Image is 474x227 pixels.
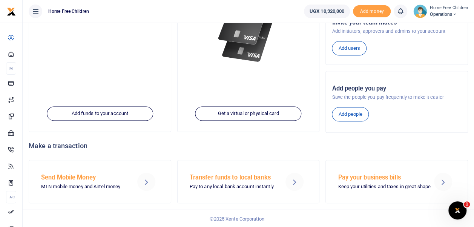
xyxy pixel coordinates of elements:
span: 1 [464,201,470,207]
iframe: Intercom live chat [448,201,466,219]
h5: Send Mobile Money [41,174,128,181]
h5: Pay your business bills [338,174,425,181]
img: logo-small [7,7,16,16]
p: MTN mobile money and Airtel money [41,183,128,191]
a: logo-small logo-large logo-large [7,8,16,14]
h4: Make a transaction [29,142,468,150]
span: Home Free Children [45,8,92,15]
p: Save the people you pay frequently to make it easier [332,94,462,101]
a: Get a virtual or physical card [195,107,302,121]
h5: Add people you pay [332,85,462,92]
a: profile-user Home Free Children Operations [413,5,468,18]
a: Transfer funds to local banks Pay to any local bank account instantly [177,160,320,203]
a: Add people [332,107,369,121]
span: Add money [353,5,391,18]
a: Pay your business bills Keep your utilities and taxes in great shape [325,160,468,203]
span: Operations [430,11,468,18]
p: Add initiators, approvers and admins to your account [332,28,462,35]
li: Wallet ballance [301,5,353,18]
a: Add users [332,41,367,55]
li: Toup your wallet [353,5,391,18]
li: M [6,62,16,75]
p: Pay to any local bank account instantly [190,183,276,191]
a: UGX 10,320,000 [304,5,350,18]
img: profile-user [413,5,427,18]
span: UGX 10,320,000 [310,8,344,15]
a: Add money [353,8,391,14]
p: Keep your utilities and taxes in great shape [338,183,425,191]
a: Add funds to your account [47,107,153,121]
li: Ac [6,191,16,203]
small: Home Free Children [430,5,468,11]
h5: Transfer funds to local banks [190,174,276,181]
a: Send Mobile Money MTN mobile money and Airtel money [29,160,171,203]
